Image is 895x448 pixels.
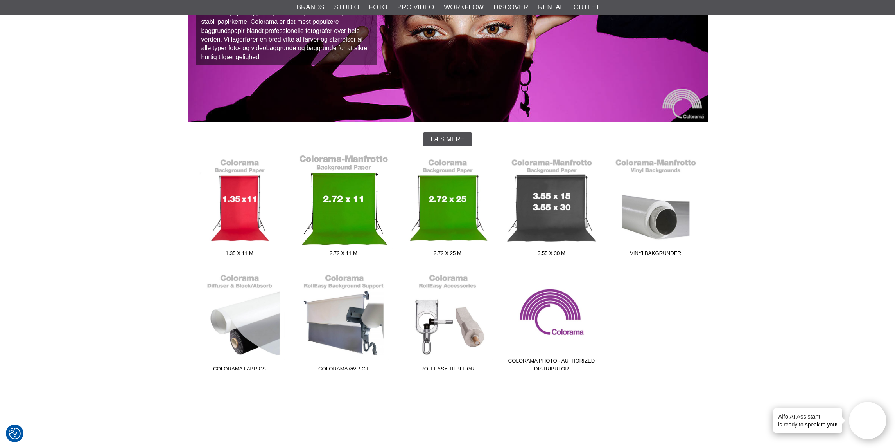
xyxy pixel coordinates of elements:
span: 1.35 x 11 m [188,249,292,260]
a: Discover [493,2,528,13]
div: is ready to speak to you! [773,408,842,433]
span: Vinylbakgrunder [604,249,708,260]
a: Outlet [574,2,600,13]
span: Læs mere [430,136,464,143]
a: Studio [334,2,359,13]
a: Colorama Øvrigt [292,270,396,376]
img: Revisit consent button [9,428,21,439]
a: Colorama Fabrics [188,270,292,376]
a: 2.72 x 11 m [292,154,396,260]
a: Workflow [444,2,484,13]
a: Foto [369,2,387,13]
span: Colorama Photo - Authorized Distributor [500,357,604,376]
a: Rental [538,2,564,13]
span: RollEasy Tilbehør [396,365,500,376]
a: Brands [297,2,325,13]
a: Pro Video [397,2,434,13]
a: RollEasy Tilbehør [396,270,500,376]
span: 2.72 x 11 m [292,249,396,260]
a: 3.55 x 30 m [500,154,604,260]
span: Colorama Fabrics [188,365,292,376]
span: 3.55 x 30 m [500,249,604,260]
a: 1.35 x 11 m [188,154,292,260]
a: Vinylbakgrunder [604,154,708,260]
span: 2.72 x 25 m [396,249,500,260]
a: 2.72 x 25 m [396,154,500,260]
a: Colorama Photo - Authorized Distributor [500,270,604,376]
h4: Aifo AI Assistant [778,412,838,421]
span: Colorama Øvrigt [292,365,396,376]
button: Samtykkepræferencer [9,426,21,441]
